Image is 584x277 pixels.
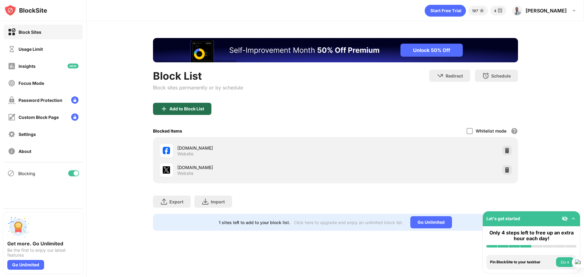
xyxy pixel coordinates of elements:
div: Get more. Go Unlimited [7,241,79,247]
img: logo-blocksite.svg [4,4,47,16]
img: settings-off.svg [8,130,16,138]
div: Insights [19,64,36,69]
div: Add to Block List [169,106,204,111]
img: lock-menu.svg [71,96,78,104]
div: animation [425,5,466,17]
div: Redirect [446,73,463,78]
img: block-on.svg [8,28,16,36]
img: push-unlimited.svg [7,216,29,238]
div: Import [211,199,225,204]
div: Pin BlockSite to your taskbar [490,260,554,264]
img: time-usage-off.svg [8,45,16,53]
div: Only 4 steps left to free up an extra hour each day! [486,230,576,241]
div: Usage Limit [19,47,43,52]
div: Settings [19,132,36,137]
div: Custom Block Page [19,115,59,120]
img: eye-not-visible.svg [562,216,568,222]
div: 1 sites left to add to your block list. [219,220,290,225]
div: About [19,149,31,154]
div: Blocking [18,171,35,176]
div: Be the first to enjoy our latest features [7,248,79,258]
div: [DOMAIN_NAME] [177,145,335,151]
iframe: Banner [153,38,518,62]
img: blocking-icon.svg [7,170,15,177]
button: Do it [556,257,574,267]
img: customize-block-page-off.svg [8,113,16,121]
div: Block List [153,70,243,82]
img: about-off.svg [8,147,16,155]
div: 4 [494,9,496,13]
div: [DOMAIN_NAME] [177,164,335,171]
div: Whitelist mode [476,128,506,133]
img: new-icon.svg [68,64,78,68]
div: Focus Mode [19,81,44,86]
div: Website [177,151,193,157]
img: favicons [163,166,170,174]
img: favicons [163,147,170,154]
div: Blocked Items [153,128,182,133]
img: lock-menu.svg [71,113,78,121]
img: reward-small.svg [496,7,504,14]
div: Click here to upgrade and enjoy an unlimited block list. [294,220,403,225]
div: Go Unlimited [7,260,44,270]
div: Go Unlimited [410,216,452,228]
div: [PERSON_NAME] [526,8,567,14]
img: ACg8ocLw0fuC3r8NjHK_tEvOPIkkm7U2vWBVbKtYinRx2v1cSCAqiMO3AQ=s96-c [512,6,522,16]
div: 197 [472,9,478,13]
div: Schedule [491,73,511,78]
div: Export [169,199,183,204]
div: Password Protection [19,98,62,103]
div: Website [177,171,193,176]
img: focus-off.svg [8,79,16,87]
img: insights-off.svg [8,62,16,70]
div: Block Sites [19,29,41,35]
img: omni-setup-toggle.svg [570,216,576,222]
img: password-protection-off.svg [8,96,16,104]
div: Let's get started [486,216,520,221]
div: Block sites permanently or by schedule [153,85,243,91]
img: points-small.svg [478,7,485,14]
